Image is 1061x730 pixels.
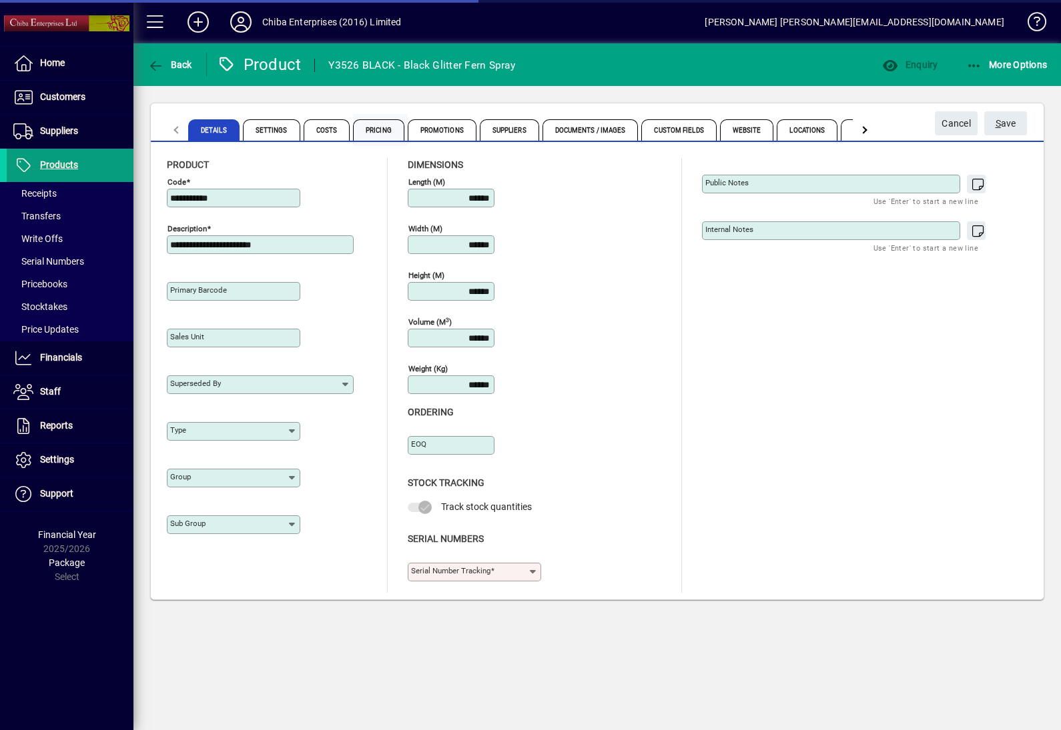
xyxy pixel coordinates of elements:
div: Chiba Enterprises (2016) Limited [262,11,402,33]
span: Stock Tracking [408,477,484,488]
app-page-header-button: Back [133,53,207,77]
mat-label: Internal Notes [705,225,753,234]
span: Suppliers [480,119,539,141]
span: Track stock quantities [441,501,532,512]
a: Pricebooks [7,273,133,295]
span: Locations [777,119,837,141]
mat-hint: Use 'Enter' to start a new line [873,240,978,255]
mat-label: Group [170,472,191,481]
sup: 3 [446,316,449,323]
span: Stocktakes [13,301,67,312]
mat-label: Serial Number tracking [411,566,490,575]
span: Documents / Images [543,119,639,141]
mat-label: Height (m) [408,271,444,280]
a: Knowledge Base [1018,3,1044,46]
span: Pricebooks [13,279,67,289]
span: Pricing [353,119,404,141]
mat-label: Type [170,425,186,435]
span: Transfers [13,211,61,221]
span: Serial Numbers [408,533,484,544]
span: Cancel [942,113,971,135]
a: Reports [7,409,133,443]
span: Staff [40,386,61,397]
span: Costs [304,119,350,141]
div: [PERSON_NAME] [PERSON_NAME][EMAIL_ADDRESS][DOMAIN_NAME] [705,11,1004,33]
span: Home [40,57,65,68]
span: Write Offs [13,233,63,244]
a: Financials [7,341,133,375]
a: Settings [7,443,133,477]
a: Write Offs [7,227,133,250]
button: More Options [963,53,1051,77]
a: Staff [7,375,133,409]
span: Price Updates [13,324,79,335]
mat-hint: Use 'Enter' to start a new line [873,193,978,209]
span: Website [720,119,774,141]
a: Price Updates [7,318,133,341]
mat-label: Volume (m ) [408,317,452,327]
span: Financials [40,352,82,363]
span: Details [188,119,240,141]
span: Serial Numbers [13,256,84,267]
mat-label: Length (m) [408,177,445,187]
span: Support [40,488,73,499]
span: Financial Year [38,529,96,540]
span: Settings [243,119,300,141]
span: Package [49,557,85,568]
mat-label: Primary barcode [170,285,227,295]
a: Receipts [7,182,133,205]
span: Prompts [841,119,898,141]
span: Settings [40,454,74,465]
span: Reports [40,420,73,431]
span: ave [996,113,1016,135]
span: More Options [966,59,1048,70]
div: Product [217,54,302,75]
span: Custom Fields [641,119,716,141]
span: Products [40,159,78,170]
mat-label: Width (m) [408,224,442,233]
button: Back [144,53,196,77]
span: Ordering [408,407,454,417]
mat-label: Sales unit [170,332,204,341]
span: Customers [40,91,85,102]
a: Customers [7,81,133,114]
button: Profile [220,10,262,34]
mat-label: Weight (Kg) [408,364,448,373]
span: S [996,118,1001,129]
a: Serial Numbers [7,250,133,273]
button: Cancel [935,111,978,135]
mat-label: Code [167,177,186,187]
span: Dimensions [408,159,463,170]
span: Product [167,159,209,170]
span: Suppliers [40,125,78,136]
div: Y3526 BLACK - Black Glitter Fern Spray [328,55,515,76]
mat-label: Superseded by [170,379,221,388]
mat-label: Public Notes [705,178,749,187]
a: Stocktakes [7,295,133,318]
mat-label: Sub group [170,519,206,528]
button: Add [177,10,220,34]
mat-label: EOQ [411,439,426,449]
a: Suppliers [7,115,133,148]
a: Transfers [7,205,133,227]
a: Support [7,477,133,511]
span: Back [147,59,192,70]
span: Promotions [408,119,476,141]
button: Save [984,111,1027,135]
span: Receipts [13,188,57,199]
mat-label: Description [167,224,207,233]
a: Home [7,47,133,80]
